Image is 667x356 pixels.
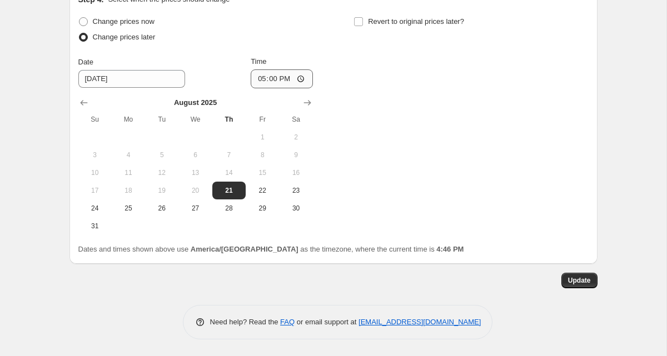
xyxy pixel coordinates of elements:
[246,128,279,146] button: Friday August 1 2025
[145,199,178,217] button: Tuesday August 26 2025
[150,186,174,195] span: 19
[217,168,241,177] span: 14
[359,318,481,326] a: [EMAIL_ADDRESS][DOMAIN_NAME]
[217,151,241,159] span: 7
[279,182,312,199] button: Saturday August 23 2025
[251,69,313,88] input: 12:00
[178,182,212,199] button: Wednesday August 20 2025
[212,111,246,128] th: Thursday
[283,204,308,213] span: 30
[279,128,312,146] button: Saturday August 2 2025
[283,133,308,142] span: 2
[112,111,145,128] th: Monday
[78,217,112,235] button: Sunday August 31 2025
[368,17,464,26] span: Revert to original prices later?
[83,115,107,124] span: Su
[283,115,308,124] span: Sa
[283,151,308,159] span: 9
[83,168,107,177] span: 10
[212,164,246,182] button: Thursday August 14 2025
[83,151,107,159] span: 3
[561,273,598,288] button: Update
[250,204,275,213] span: 29
[178,111,212,128] th: Wednesday
[112,182,145,199] button: Monday August 18 2025
[279,199,312,217] button: Saturday August 30 2025
[295,318,359,326] span: or email support at
[210,318,281,326] span: Need help? Read the
[246,182,279,199] button: Friday August 22 2025
[279,164,312,182] button: Saturday August 16 2025
[76,95,92,111] button: Show previous month, July 2025
[246,146,279,164] button: Friday August 8 2025
[212,182,246,199] button: Today Thursday August 21 2025
[280,318,295,326] a: FAQ
[191,245,298,253] b: America/[GEOGRAPHIC_DATA]
[436,245,464,253] b: 4:46 PM
[178,199,212,217] button: Wednesday August 27 2025
[83,204,107,213] span: 24
[183,204,207,213] span: 27
[116,204,141,213] span: 25
[78,164,112,182] button: Sunday August 10 2025
[112,146,145,164] button: Monday August 4 2025
[279,111,312,128] th: Saturday
[116,115,141,124] span: Mo
[116,151,141,159] span: 4
[78,199,112,217] button: Sunday August 24 2025
[183,168,207,177] span: 13
[300,95,315,111] button: Show next month, September 2025
[78,245,464,253] span: Dates and times shown above use as the timezone, where the current time is
[145,146,178,164] button: Tuesday August 5 2025
[212,199,246,217] button: Thursday August 28 2025
[93,17,155,26] span: Change prices now
[212,146,246,164] button: Thursday August 7 2025
[93,33,156,41] span: Change prices later
[251,57,266,66] span: Time
[78,58,93,66] span: Date
[250,133,275,142] span: 1
[250,186,275,195] span: 22
[150,151,174,159] span: 5
[246,111,279,128] th: Friday
[116,186,141,195] span: 18
[178,164,212,182] button: Wednesday August 13 2025
[150,115,174,124] span: Tu
[183,151,207,159] span: 6
[83,222,107,230] span: 31
[183,186,207,195] span: 20
[178,146,212,164] button: Wednesday August 6 2025
[568,276,591,285] span: Update
[183,115,207,124] span: We
[283,186,308,195] span: 23
[145,164,178,182] button: Tuesday August 12 2025
[78,111,112,128] th: Sunday
[150,168,174,177] span: 12
[112,199,145,217] button: Monday August 25 2025
[150,204,174,213] span: 26
[250,151,275,159] span: 8
[250,115,275,124] span: Fr
[78,70,185,88] input: 8/21/2025
[112,164,145,182] button: Monday August 11 2025
[78,146,112,164] button: Sunday August 3 2025
[250,168,275,177] span: 15
[279,146,312,164] button: Saturday August 9 2025
[116,168,141,177] span: 11
[78,182,112,199] button: Sunday August 17 2025
[217,186,241,195] span: 21
[217,204,241,213] span: 28
[217,115,241,124] span: Th
[83,186,107,195] span: 17
[246,199,279,217] button: Friday August 29 2025
[145,182,178,199] button: Tuesday August 19 2025
[145,111,178,128] th: Tuesday
[246,164,279,182] button: Friday August 15 2025
[283,168,308,177] span: 16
